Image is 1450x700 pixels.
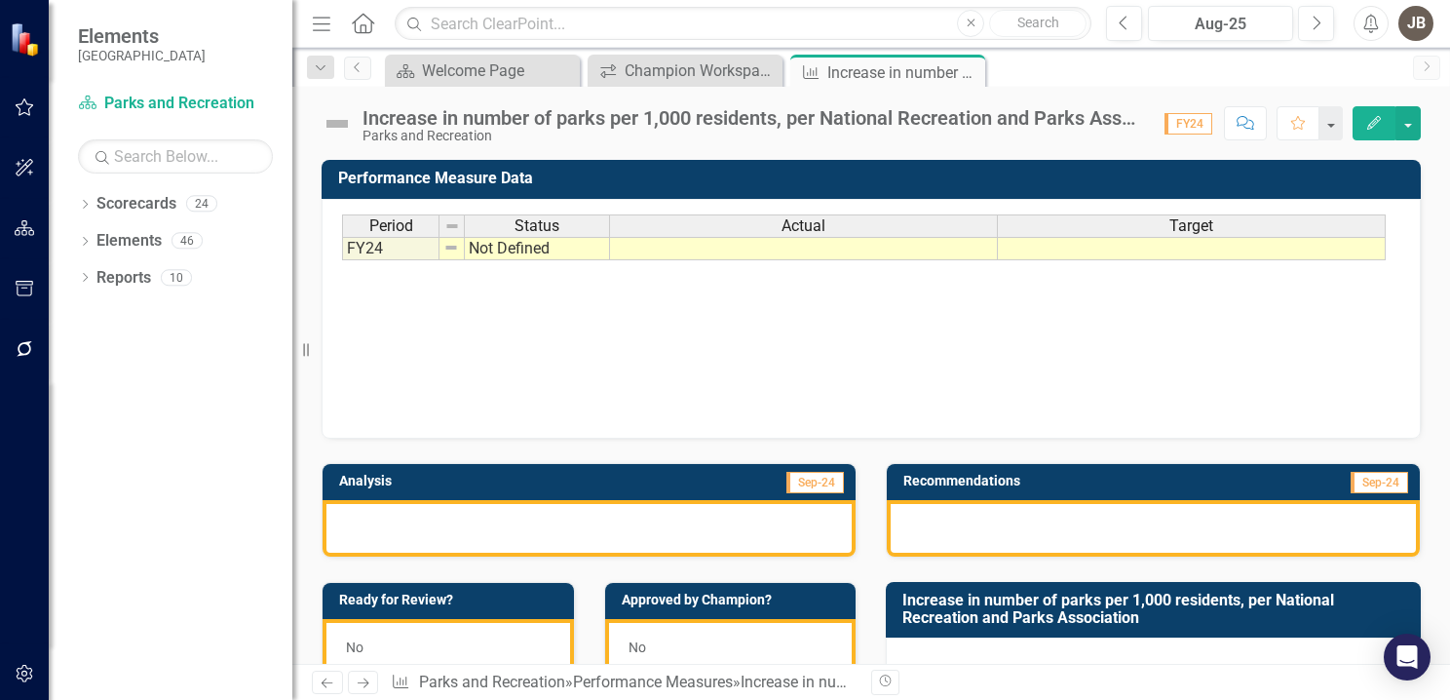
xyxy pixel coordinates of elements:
small: [GEOGRAPHIC_DATA] [78,48,206,63]
a: Parks and Recreation [78,93,273,115]
span: Sep-24 [786,472,844,493]
span: No [346,640,363,655]
span: Search [1017,15,1059,30]
img: 8DAGhfEEPCf229AAAAAElFTkSuQmCC [443,240,459,255]
a: Elements [96,230,162,253]
a: Parks and Recreation [419,673,565,691]
div: Parks and Recreation [362,129,1145,143]
div: Increase in number of parks per 1,000 residents, per National Recreation and Parks Association [741,673,1391,691]
button: Aug-25 [1148,6,1293,41]
div: » » [391,672,857,694]
img: Not Defined [322,108,353,139]
div: Champion Workspace [625,58,778,83]
div: Aug-25 [1155,13,1286,36]
div: Increase in number of parks per 1,000 residents, per National Recreation and Parks Association [362,107,1145,129]
a: Performance Measures [573,673,733,691]
h3: Analysis [339,474,577,488]
span: Status [515,217,559,235]
span: No [629,640,646,655]
h3: Increase in number of parks per 1,000 residents, per National Recreation and Parks Association [902,592,1411,626]
img: ClearPoint Strategy [10,22,44,57]
span: Period [369,217,413,235]
span: FY24 [1164,113,1212,135]
div: Increase in number of parks per 1,000 residents, per National Recreation and Parks Association [827,60,980,85]
h3: Recommendations [903,474,1240,488]
a: Scorecards [96,193,176,215]
h3: Performance Measure Data [338,170,1411,187]
span: Target [1169,217,1213,235]
div: Open Intercom Messenger [1384,634,1431,681]
a: Champion Workspace [592,58,778,83]
a: Welcome Page [390,58,575,83]
td: FY24 [342,237,439,260]
span: Actual [782,217,825,235]
span: Sep-24 [1351,472,1408,493]
div: 24 [186,196,217,213]
input: Search ClearPoint... [395,7,1091,41]
td: Not Defined [465,237,610,260]
input: Search Below... [78,139,273,174]
img: 8DAGhfEEPCf229AAAAAElFTkSuQmCC [444,218,460,234]
h3: Approved by Champion? [622,593,847,607]
button: Search [989,10,1087,37]
div: 46 [172,233,203,250]
div: 10 [161,269,192,286]
a: Reports [96,267,151,290]
h3: Ready for Review? [339,593,564,607]
div: Welcome Page [422,58,575,83]
span: Elements [78,24,206,48]
button: JB [1398,6,1433,41]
